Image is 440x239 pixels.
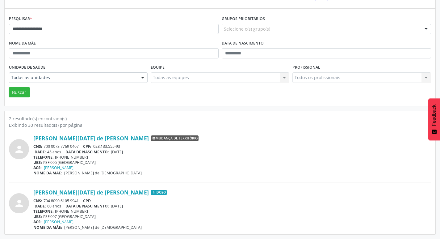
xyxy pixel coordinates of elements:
[14,144,25,155] i: person
[151,63,165,72] label: Equipe
[65,149,109,155] span: DATA DE NASCIMENTO:
[93,144,120,149] span: 028.133.555-93
[83,198,91,203] span: CPF:
[33,155,431,160] div: [PHONE_NUMBER]
[14,198,25,209] i: person
[65,203,109,209] span: DATA DE NASCIMENTO:
[64,225,142,230] span: [PERSON_NAME] de [DEMOGRAPHIC_DATA]
[33,155,54,160] span: TELEFONE:
[292,63,320,72] label: Profissional
[33,160,42,165] span: UBS:
[222,14,265,24] label: Grupos prioritários
[9,14,32,24] label: Pesquisar
[224,26,270,32] span: Selecione o(s) grupo(s)
[33,149,431,155] div: 45 anos
[431,105,437,126] span: Feedback
[44,219,73,224] a: [PERSON_NAME]
[33,170,62,176] span: NOME DA MÃE:
[33,160,431,165] div: PSF 005 [GEOGRAPHIC_DATA]
[33,225,62,230] span: NOME DA MÃE:
[64,170,142,176] span: [PERSON_NAME] de [DEMOGRAPHIC_DATA]
[33,203,46,209] span: IDADE:
[9,115,431,122] div: 2 resultado(s) encontrado(s)
[33,144,431,149] div: 700 0073 7769 0407
[151,135,199,141] span: Mudança de território
[93,198,96,203] span: --
[33,219,42,224] span: ACS:
[33,135,149,142] a: [PERSON_NAME][DATE] de [PERSON_NAME]
[33,203,431,209] div: 60 anos
[33,165,42,170] span: ACS:
[33,214,431,219] div: PSF 007 [GEOGRAPHIC_DATA]
[33,209,54,214] span: TELEFONE:
[33,189,149,196] a: [PERSON_NAME][DATE] de [PERSON_NAME]
[33,214,42,219] span: UBS:
[33,198,431,203] div: 704 8090 6105 9941
[33,149,46,155] span: IDADE:
[11,75,135,81] span: Todas as unidades
[222,39,264,48] label: Data de nascimento
[111,203,123,209] span: [DATE]
[9,87,30,98] button: Buscar
[9,122,431,128] div: Exibindo 30 resultado(s) por página
[83,144,91,149] span: CPF:
[33,198,42,203] span: CNS:
[44,165,73,170] a: [PERSON_NAME]
[33,209,431,214] div: [PHONE_NUMBER]
[151,190,167,195] span: Idoso
[9,39,36,48] label: Nome da mãe
[9,63,45,72] label: Unidade de saúde
[33,144,42,149] span: CNS:
[111,149,123,155] span: [DATE]
[428,98,440,140] button: Feedback - Mostrar pesquisa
